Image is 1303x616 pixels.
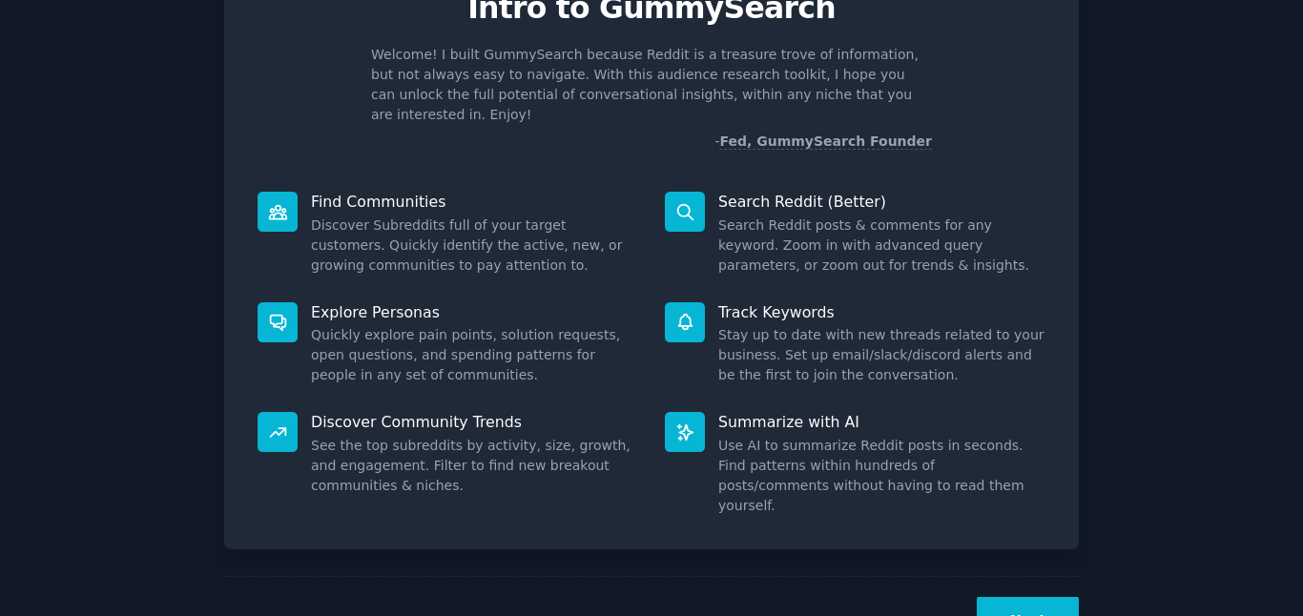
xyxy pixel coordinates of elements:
[311,216,638,276] dd: Discover Subreddits full of your target customers. Quickly identify the active, new, or growing c...
[311,412,638,432] p: Discover Community Trends
[718,216,1045,276] dd: Search Reddit posts & comments for any keyword. Zoom in with advanced query parameters, or zoom o...
[311,192,638,212] p: Find Communities
[718,325,1045,385] dd: Stay up to date with new threads related to your business. Set up email/slack/discord alerts and ...
[311,302,638,322] p: Explore Personas
[718,412,1045,432] p: Summarize with AI
[718,436,1045,516] dd: Use AI to summarize Reddit posts in seconds. Find patterns within hundreds of posts/comments with...
[311,325,638,385] dd: Quickly explore pain points, solution requests, open questions, and spending patterns for people ...
[311,436,638,496] dd: See the top subreddits by activity, size, growth, and engagement. Filter to find new breakout com...
[718,192,1045,212] p: Search Reddit (Better)
[371,45,932,125] p: Welcome! I built GummySearch because Reddit is a treasure trove of information, but not always ea...
[714,132,932,152] div: -
[719,133,932,150] a: Fed, GummySearch Founder
[718,302,1045,322] p: Track Keywords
